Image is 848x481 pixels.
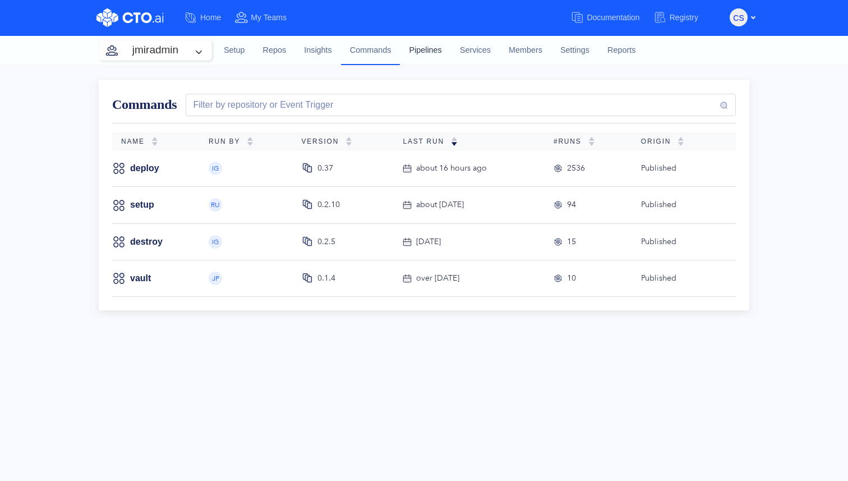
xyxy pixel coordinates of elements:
[211,201,220,208] span: RU
[295,35,341,66] a: Insights
[670,13,698,22] span: Registry
[200,13,221,22] span: Home
[215,35,254,66] a: Setup
[588,137,595,146] img: sorting-empty.svg
[567,199,576,211] div: 94
[451,35,500,66] a: Services
[730,8,748,26] button: CS
[317,236,335,248] div: 0.2.5
[130,236,163,248] a: destroy
[130,272,151,285] a: vault
[130,199,154,211] a: setup
[341,35,400,65] a: Commands
[251,13,287,22] span: My Teams
[400,35,450,66] a: Pipelines
[130,162,159,175] a: deploy
[151,137,158,146] img: sorting-empty.svg
[554,138,588,145] span: #RUNS
[587,13,639,22] span: Documentation
[212,275,219,282] span: JP
[567,236,576,248] div: 15
[234,7,300,28] a: My Teams
[641,236,718,248] div: Published
[567,272,576,285] div: 10
[416,162,487,175] div: about 16 hours ago
[641,138,678,145] span: Origin
[247,137,254,146] img: sorting-empty.svg
[653,7,712,28] a: Registry
[121,138,151,145] span: Name
[733,9,744,27] span: CS
[96,8,164,27] img: CTO.ai Logo
[570,7,653,28] a: Documentation
[416,236,441,248] div: [DATE]
[416,272,459,285] div: over [DATE]
[641,272,718,285] div: Published
[345,137,352,146] img: sorting-empty.svg
[317,199,340,211] div: 0.2.10
[112,97,177,112] span: Commands
[567,162,585,175] div: 2536
[416,199,464,211] div: about [DATE]
[212,165,219,172] span: IG
[641,162,718,175] div: Published
[641,199,718,211] div: Published
[209,138,247,145] span: Run By
[598,35,644,66] a: Reports
[212,239,219,245] span: IG
[99,40,211,60] button: jmiradmin
[551,35,598,66] a: Settings
[678,137,684,146] img: sorting-empty.svg
[451,137,458,146] img: sorting-down.svg
[254,35,296,66] a: Repos
[403,138,451,145] span: Last Run
[317,162,333,175] div: 0.37
[184,7,234,28] a: Home
[500,35,551,66] a: Members
[188,98,333,112] div: Filter by repository or Event Trigger
[317,272,335,285] div: 0.1.4
[302,138,346,145] span: Version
